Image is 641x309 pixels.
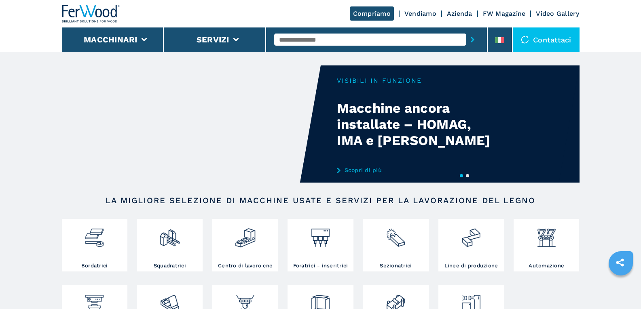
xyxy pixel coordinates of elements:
h2: LA MIGLIORE SELEZIONE DI MACCHINE USATE E SERVIZI PER LA LAVORAZIONE DEL LEGNO [88,195,554,205]
a: Automazione [514,219,579,271]
a: Scopri di più [337,167,495,173]
button: submit-button [466,30,479,49]
video: Your browser does not support the video tag. [62,65,321,183]
a: Sezionatrici [363,219,429,271]
a: Vendiamo [404,10,436,17]
div: Contattaci [513,27,580,52]
a: Foratrici - inseritrici [288,219,353,271]
button: Macchinari [84,35,138,44]
img: sezionatrici_2.png [385,221,406,248]
img: centro_di_lavoro_cnc_2.png [235,221,256,248]
img: Ferwood [62,5,120,23]
a: Linee di produzione [438,219,504,271]
img: bordatrici_1.png [84,221,105,248]
h3: Squadratrici [154,262,186,269]
a: Centro di lavoro cnc [212,219,278,271]
button: 2 [466,174,469,177]
h3: Bordatrici [81,262,108,269]
button: Servizi [197,35,229,44]
h3: Linee di produzione [444,262,498,269]
button: 1 [460,174,463,177]
img: squadratrici_2.png [159,221,180,248]
h3: Sezionatrici [380,262,412,269]
img: automazione.png [536,221,557,248]
img: Contattaci [521,36,529,44]
a: FW Magazine [483,10,526,17]
img: linee_di_produzione_2.png [460,221,482,248]
h3: Automazione [529,262,564,269]
a: Azienda [447,10,472,17]
a: sharethis [610,252,630,273]
img: foratrici_inseritrici_2.png [310,221,331,248]
a: Bordatrici [62,219,127,271]
h3: Centro di lavoro cnc [218,262,272,269]
h3: Foratrici - inseritrici [293,262,348,269]
a: Squadratrici [137,219,203,271]
a: Video Gallery [536,10,579,17]
a: Compriamo [350,6,394,21]
iframe: Chat [607,273,635,303]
